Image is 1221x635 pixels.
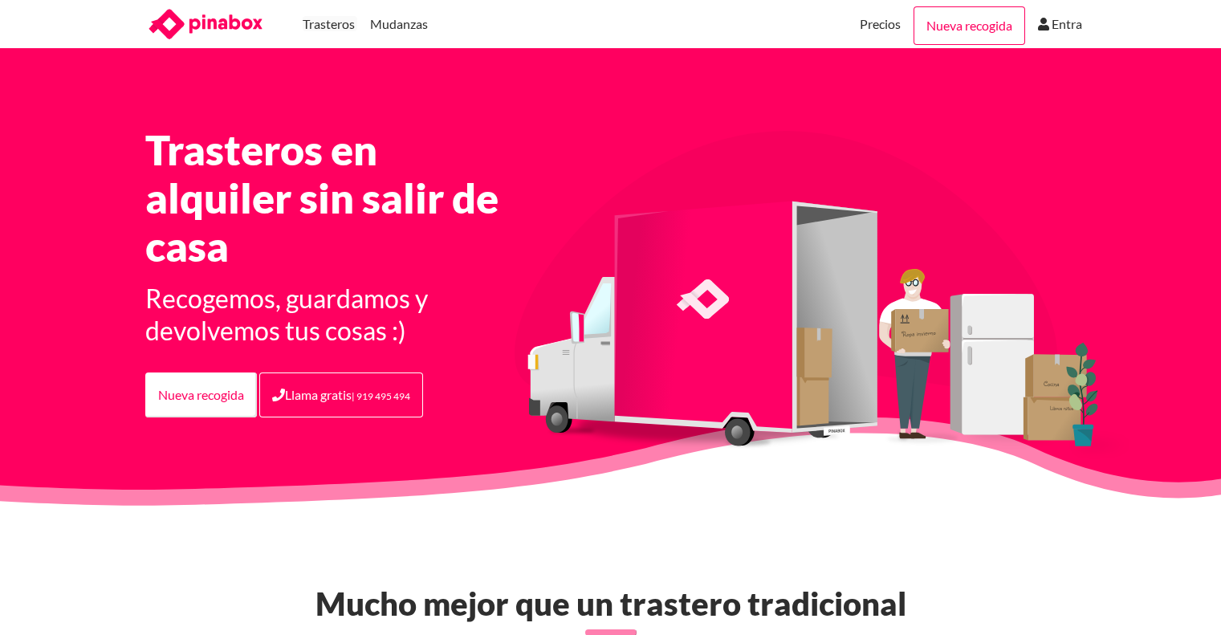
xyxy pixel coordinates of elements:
small: | 919 495 494 [352,390,410,402]
h1: Trasteros en alquiler sin salir de casa [145,125,524,270]
h3: Recogemos, guardamos y devolvemos tus cosas :) [145,283,524,347]
a: Nueva recogida [145,372,257,417]
a: Llama gratis| 919 495 494 [259,372,423,417]
a: Nueva recogida [914,6,1025,45]
h2: Mucho mejor que un trastero tradicional [136,584,1086,623]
